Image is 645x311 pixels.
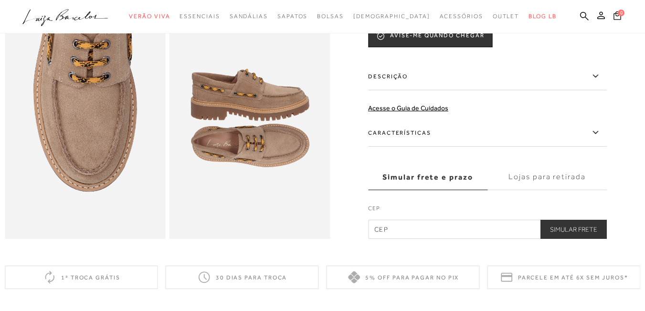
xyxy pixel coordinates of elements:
[540,220,607,239] button: Simular Frete
[129,8,170,25] a: noSubCategoriesText
[368,104,448,112] a: Acesse o Guia de Cuidados
[230,13,268,20] span: Sandálias
[353,13,430,20] span: [DEMOGRAPHIC_DATA]
[493,8,519,25] a: noSubCategoriesText
[180,8,220,25] a: noSubCategoriesText
[277,8,307,25] a: noSubCategoriesText
[180,13,220,20] span: Essenciais
[230,8,268,25] a: noSubCategoriesText
[277,13,307,20] span: Sapatos
[487,164,607,190] label: Lojas para retirada
[166,266,319,289] div: 30 dias para troca
[611,11,624,23] button: 0
[327,266,480,289] div: 5% off para pagar no PIX
[529,8,556,25] a: BLOG LB
[440,8,483,25] a: noSubCategoriesText
[317,8,344,25] a: noSubCategoriesText
[368,204,607,217] label: CEP
[353,8,430,25] a: noSubCategoriesText
[368,164,487,190] label: Simular frete e prazo
[368,220,607,239] input: CEP
[493,13,519,20] span: Outlet
[368,24,492,47] button: AVISE-ME QUANDO CHEGAR
[368,63,607,90] label: Descrição
[618,10,624,16] span: 0
[487,266,640,289] div: Parcele em até 6x sem juros*
[5,266,158,289] div: 1ª troca grátis
[317,13,344,20] span: Bolsas
[129,13,170,20] span: Verão Viva
[440,13,483,20] span: Acessórios
[368,119,607,147] label: Características
[529,13,556,20] span: BLOG LB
